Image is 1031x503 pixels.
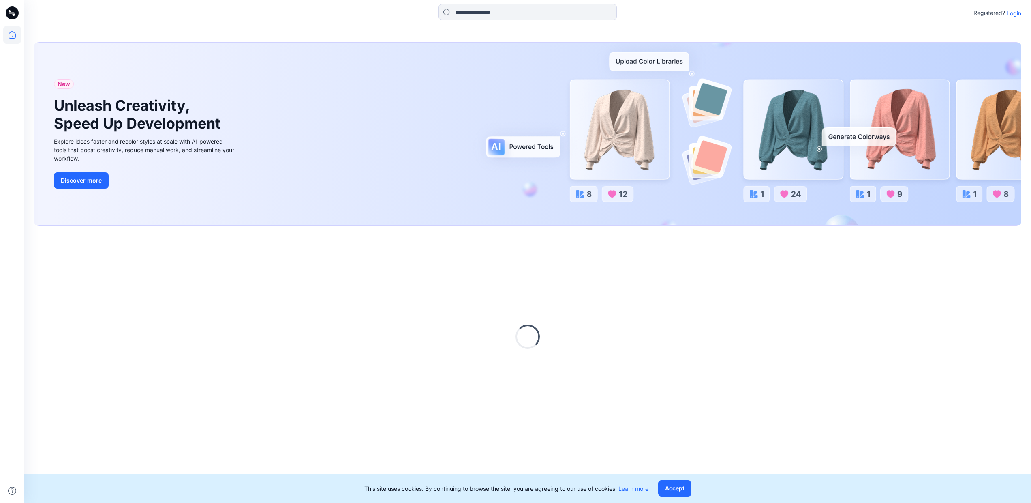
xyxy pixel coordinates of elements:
[54,137,236,163] div: Explore ideas faster and recolor styles at scale with AI-powered tools that boost creativity, red...
[618,485,648,492] a: Learn more
[1007,9,1021,17] p: Login
[658,480,691,497] button: Accept
[973,8,1005,18] p: Registered?
[54,172,109,189] button: Discover more
[58,79,70,89] span: New
[364,484,648,493] p: This site uses cookies. By continuing to browse the site, you are agreeing to our use of cookies.
[54,172,236,189] a: Discover more
[54,97,224,132] h1: Unleash Creativity, Speed Up Development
